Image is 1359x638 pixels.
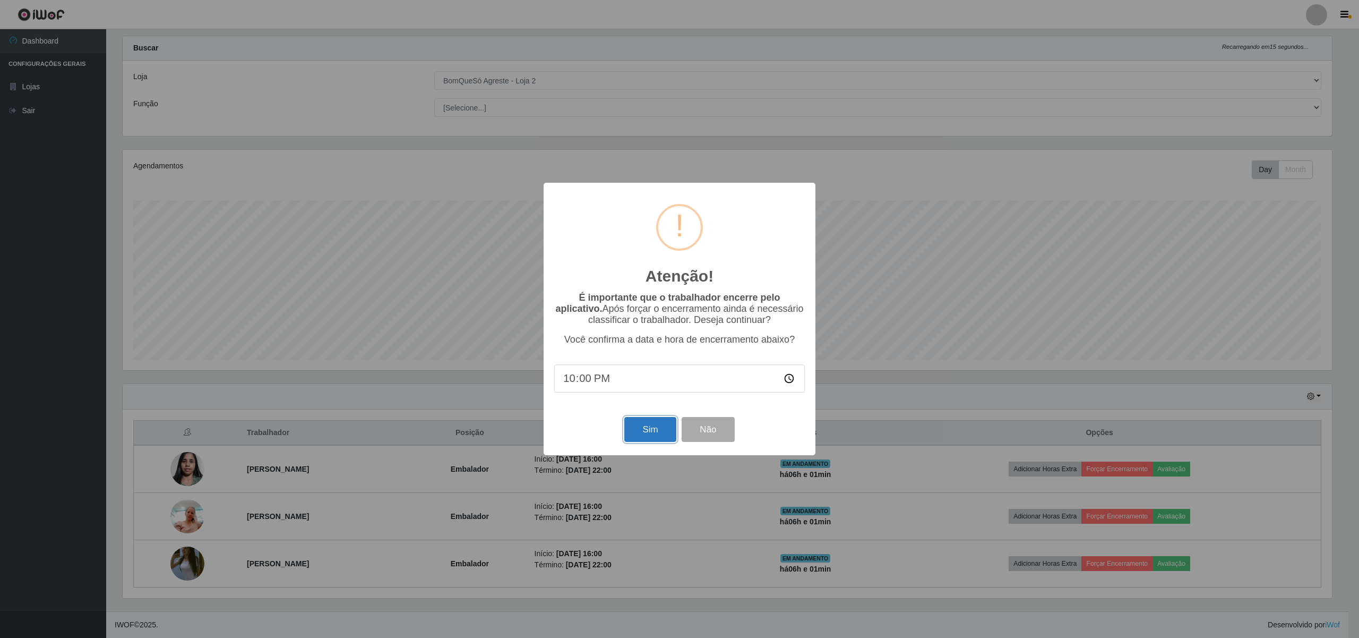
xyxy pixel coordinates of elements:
[555,292,780,314] b: É importante que o trabalhador encerre pelo aplicativo.
[646,267,713,286] h2: Atenção!
[682,417,734,442] button: Não
[554,292,805,326] p: Após forçar o encerramento ainda é necessário classificar o trabalhador. Deseja continuar?
[554,334,805,345] p: Você confirma a data e hora de encerramento abaixo?
[624,417,676,442] button: Sim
